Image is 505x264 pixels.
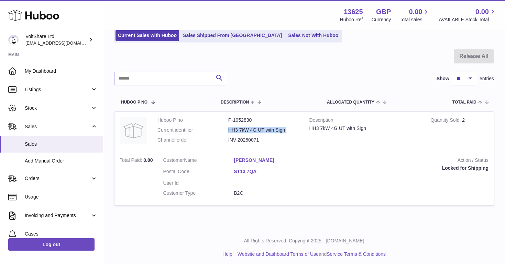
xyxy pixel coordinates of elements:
img: info@voltshare.co.uk [8,35,19,45]
span: entries [480,75,494,82]
span: [EMAIL_ADDRESS][DOMAIN_NAME] [25,40,101,46]
span: Add Manual Order [25,158,98,164]
strong: Description [309,117,420,125]
span: Sales [25,123,90,130]
a: Log out [8,238,95,251]
img: no-photo.jpg [120,117,147,144]
span: Cases [25,231,98,237]
dd: P-1052830 [228,117,299,123]
a: Service Terms & Conditions [327,251,386,257]
span: Total sales [399,16,430,23]
span: My Dashboard [25,68,98,74]
span: Sales [25,141,98,147]
span: Orders [25,175,90,182]
span: Huboo P no [121,100,147,105]
strong: Action / Status [315,157,488,165]
dd: HH3 7kW 4G UT with Sign [228,127,299,133]
span: ALLOCATED Quantity [327,100,374,105]
dd: INV-20250071 [228,137,299,143]
dt: Name [163,157,234,165]
span: Description [221,100,249,105]
dt: Channel order [157,137,228,143]
span: AVAILABLE Stock Total [439,16,497,23]
div: HH3 7kW 4G UT with Sign [309,125,420,132]
strong: GBP [376,7,391,16]
span: 0.00 [409,7,422,16]
div: Huboo Ref [340,16,363,23]
dt: Huboo P no [157,117,228,123]
li: and [235,251,386,257]
a: [PERSON_NAME] [234,157,305,164]
div: Currency [372,16,391,23]
div: Locked for Shipping [315,165,488,171]
span: 0.00 [143,157,153,163]
label: Show [437,75,449,82]
td: 2 [425,112,494,152]
strong: Quantity Sold [430,117,462,124]
a: ST13 7QA [234,168,305,175]
a: 0.00 Total sales [399,7,430,23]
a: Sales Shipped From [GEOGRAPHIC_DATA] [180,30,284,41]
a: 0.00 AVAILABLE Stock Total [439,7,497,23]
strong: Total Paid [120,157,143,165]
dt: Current identifier [157,127,228,133]
a: Help [222,251,232,257]
a: Website and Dashboard Terms of Use [238,251,319,257]
p: All Rights Reserved. Copyright 2025 - [DOMAIN_NAME] [109,238,499,244]
span: Stock [25,105,90,111]
span: Listings [25,86,90,93]
dt: Customer Type [163,190,234,196]
span: 0.00 [475,7,489,16]
a: Sales Not With Huboo [286,30,341,41]
span: Total paid [452,100,476,105]
span: Invoicing and Payments [25,212,90,219]
dt: Postal Code [163,168,234,177]
dt: User Id [163,180,234,187]
span: Customer [163,157,184,163]
div: VoltShare Ltd [25,33,87,46]
dd: B2C [234,190,305,196]
strong: 13625 [344,7,363,16]
span: Usage [25,194,98,200]
a: Current Sales with Huboo [116,30,179,41]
